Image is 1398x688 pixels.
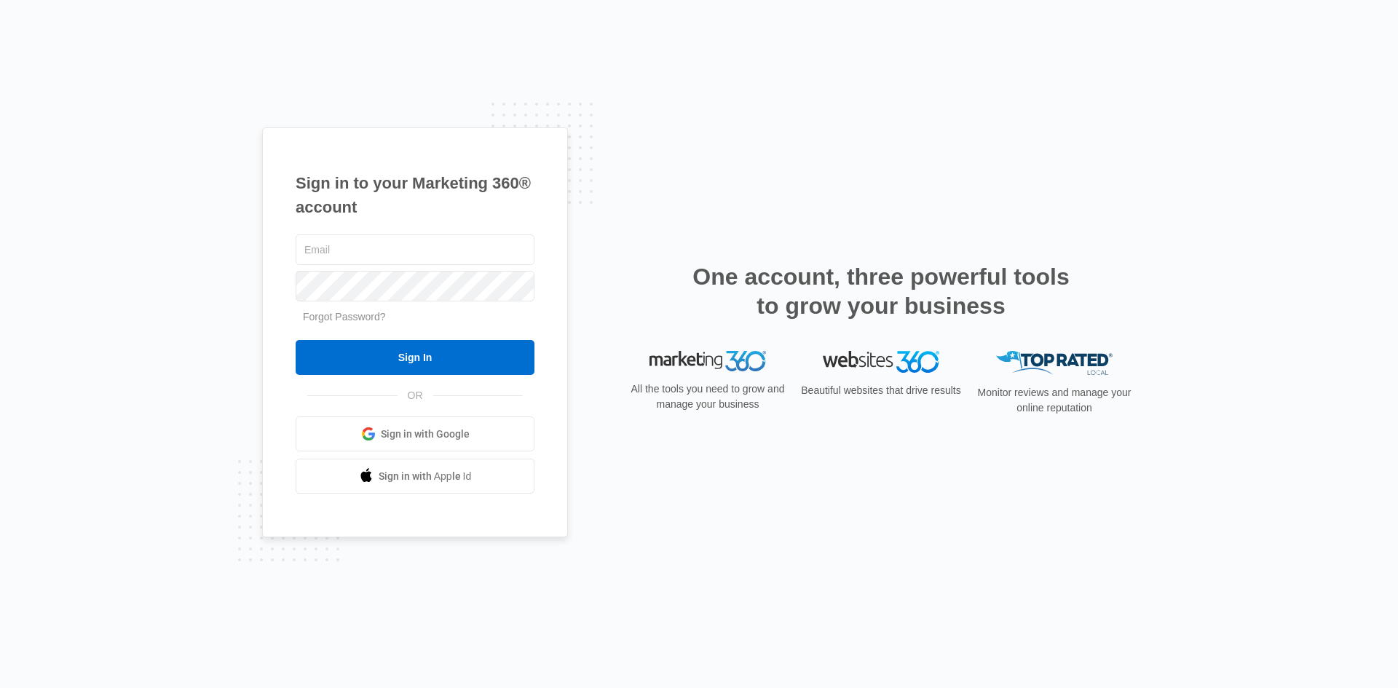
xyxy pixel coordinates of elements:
[296,416,534,451] a: Sign in with Google
[996,351,1113,375] img: Top Rated Local
[296,234,534,265] input: Email
[823,351,939,372] img: Websites 360
[296,171,534,219] h1: Sign in to your Marketing 360® account
[296,459,534,494] a: Sign in with Apple Id
[649,351,766,371] img: Marketing 360
[398,388,433,403] span: OR
[799,383,963,398] p: Beautiful websites that drive results
[973,385,1136,416] p: Monitor reviews and manage your online reputation
[626,381,789,412] p: All the tools you need to grow and manage your business
[688,262,1074,320] h2: One account, three powerful tools to grow your business
[379,469,472,484] span: Sign in with Apple Id
[296,340,534,375] input: Sign In
[303,311,386,323] a: Forgot Password?
[381,427,470,442] span: Sign in with Google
